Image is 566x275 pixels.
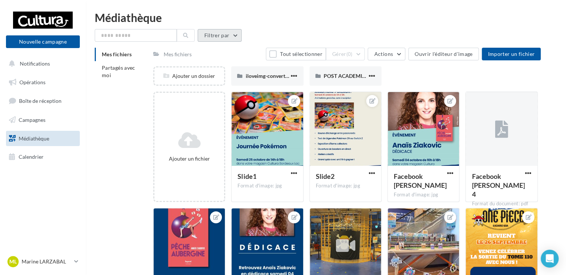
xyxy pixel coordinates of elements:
[19,98,62,104] span: Boîte de réception
[472,172,525,198] span: Facebook Anaïs Ziakovic 4
[19,154,44,160] span: Calendrier
[164,51,192,58] div: Mes fichiers
[266,48,326,60] button: Tout sélectionner
[102,64,135,78] span: Partagés avec moi
[238,183,297,189] div: Format d'image: jpg
[326,48,365,60] button: Gérer(0)
[472,200,531,207] div: Format du document: pdf
[324,73,370,79] span: POST ACADEMIE !!
[4,131,81,146] a: Médiathèque
[4,112,81,128] a: Campagnes
[19,135,49,141] span: Médiathèque
[4,56,78,72] button: Notifications
[408,48,479,60] button: Ouvrir l'éditeur d'image
[6,35,80,48] button: Nouvelle campagne
[374,51,393,57] span: Actions
[198,29,242,42] button: Filtrer par
[316,183,375,189] div: Format d'image: jpg
[4,149,81,165] a: Calendrier
[394,172,447,189] span: Facebook Anaïs Ziakovic
[20,60,50,67] span: Notifications
[316,172,334,180] span: Slide2
[6,255,80,269] a: ML Marine LARZABAL
[22,258,71,265] p: Marine LARZABAL
[19,117,45,123] span: Campagnes
[245,73,298,79] span: iloveimg-converted (1)
[157,155,221,162] div: Ajouter un fichier
[346,51,353,57] span: (0)
[488,51,535,57] span: Importer un fichier
[394,192,453,198] div: Format d'image: jpg
[19,79,45,85] span: Opérations
[95,12,557,23] div: Médiathèque
[4,75,81,90] a: Opérations
[368,48,405,60] button: Actions
[9,258,17,265] span: ML
[102,51,132,57] span: Mes fichiers
[238,172,256,180] span: Slide1
[482,48,541,60] button: Importer un fichier
[4,93,81,109] a: Boîte de réception
[154,72,224,80] div: Ajouter un dossier
[541,250,559,268] div: Open Intercom Messenger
